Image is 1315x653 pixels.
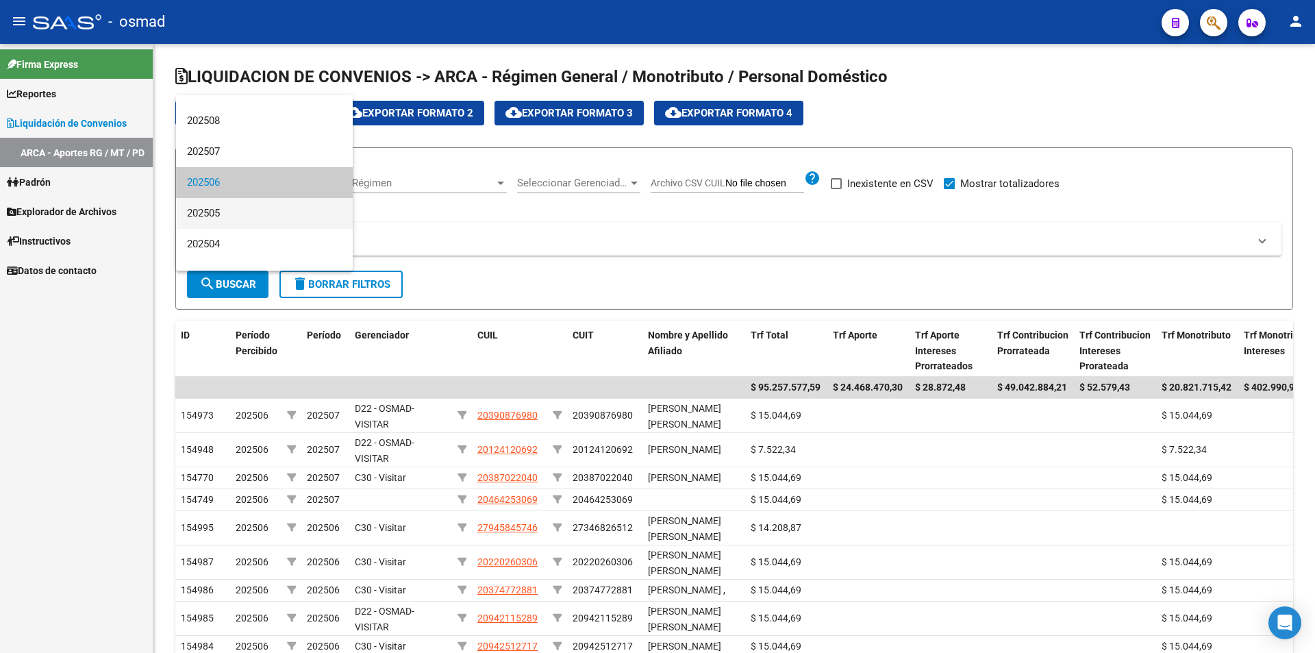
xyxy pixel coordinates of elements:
span: 202505 [187,198,342,229]
span: 202503 [187,260,342,291]
span: 202506 [187,167,342,198]
span: 202508 [187,106,342,136]
span: 202507 [187,136,342,167]
span: 202504 [187,229,342,260]
div: Open Intercom Messenger [1268,606,1301,639]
